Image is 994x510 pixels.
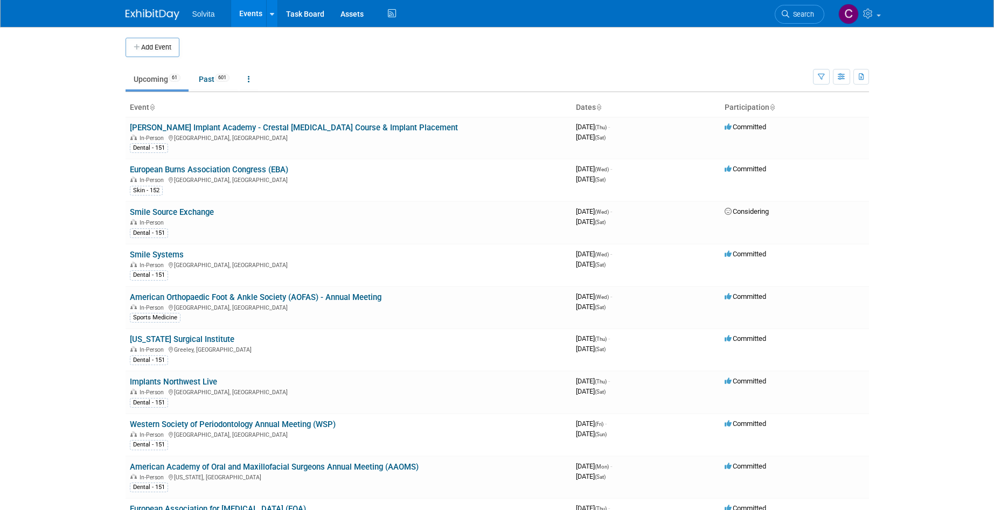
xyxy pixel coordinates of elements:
span: (Sat) [595,304,606,310]
span: (Sat) [595,346,606,352]
span: [DATE] [576,430,607,438]
a: American Orthopaedic Foot & Ankle Society (AOFAS) - Annual Meeting [130,292,381,302]
div: [GEOGRAPHIC_DATA], [GEOGRAPHIC_DATA] [130,430,567,438]
div: Dental - 151 [130,440,168,450]
span: Committed [725,462,766,470]
img: Cindy Miller [838,4,859,24]
div: [GEOGRAPHIC_DATA], [GEOGRAPHIC_DATA] [130,387,567,396]
span: [DATE] [576,123,610,131]
span: (Wed) [595,251,609,257]
img: In-Person Event [130,177,137,182]
img: In-Person Event [130,135,137,140]
img: In-Person Event [130,346,137,352]
span: (Sat) [595,177,606,183]
span: [DATE] [576,334,610,343]
span: - [608,377,610,385]
span: 61 [169,74,180,82]
span: - [608,123,610,131]
th: Participation [720,99,869,117]
span: (Thu) [595,379,607,385]
span: [DATE] [576,218,606,226]
span: [DATE] [576,472,606,480]
span: - [608,334,610,343]
span: [DATE] [576,377,610,385]
span: (Sat) [595,135,606,141]
span: In-Person [140,431,167,438]
a: Implants Northwest Live [130,377,217,387]
img: In-Person Event [130,431,137,437]
img: ExhibitDay [126,9,179,20]
span: (Sat) [595,389,606,395]
span: In-Person [140,219,167,226]
img: In-Person Event [130,262,137,267]
span: In-Person [140,135,167,142]
span: (Thu) [595,336,607,342]
a: American Academy of Oral and Maxillofacial Surgeons Annual Meeting (AAOMS) [130,462,419,472]
div: Dental - 151 [130,355,168,365]
a: Past601 [191,69,238,89]
a: Sort by Start Date [596,103,601,111]
span: - [610,207,612,215]
span: [DATE] [576,420,607,428]
span: Committed [725,165,766,173]
span: In-Person [140,389,167,396]
a: Search [775,5,824,24]
span: [DATE] [576,175,606,183]
span: [DATE] [576,165,612,173]
div: [GEOGRAPHIC_DATA], [GEOGRAPHIC_DATA] [130,260,567,269]
span: 601 [215,74,230,82]
span: In-Person [140,474,167,481]
div: Sports Medicine [130,313,180,323]
a: Smile Systems [130,250,184,260]
span: - [610,292,612,301]
div: Greeley, [GEOGRAPHIC_DATA] [130,345,567,353]
th: Dates [572,99,720,117]
span: In-Person [140,262,167,269]
span: (Sat) [595,474,606,480]
span: [DATE] [576,303,606,311]
span: Search [789,10,814,18]
span: (Sun) [595,431,607,437]
span: [DATE] [576,250,612,258]
span: [DATE] [576,133,606,141]
span: Committed [725,123,766,131]
a: Sort by Participation Type [769,103,775,111]
div: Dental - 151 [130,398,168,408]
span: (Wed) [595,209,609,215]
span: Committed [725,250,766,258]
span: (Wed) [595,166,609,172]
span: Committed [725,334,766,343]
span: Solvita [192,10,215,18]
div: Dental - 151 [130,483,168,492]
span: Committed [725,292,766,301]
div: [US_STATE], [GEOGRAPHIC_DATA] [130,472,567,481]
span: Considering [725,207,769,215]
div: [GEOGRAPHIC_DATA], [GEOGRAPHIC_DATA] [130,303,567,311]
span: Committed [725,420,766,428]
span: (Sat) [595,219,606,225]
a: [US_STATE] Surgical Institute [130,334,234,344]
img: In-Person Event [130,219,137,225]
span: Committed [725,377,766,385]
span: In-Person [140,177,167,184]
span: [DATE] [576,462,612,470]
a: European Burns Association Congress (EBA) [130,165,288,174]
span: [DATE] [576,260,606,268]
span: (Thu) [595,124,607,130]
span: In-Person [140,304,167,311]
button: Add Event [126,38,179,57]
a: [PERSON_NAME] Implant Academy - Crestal [MEDICAL_DATA] Course & Implant Placement [130,123,458,132]
div: [GEOGRAPHIC_DATA], [GEOGRAPHIC_DATA] [130,175,567,184]
a: Smile Source Exchange [130,207,214,217]
div: Dental - 151 [130,228,168,238]
img: In-Person Event [130,474,137,479]
span: (Mon) [595,464,609,470]
a: Western Society of Periodontology Annual Meeting (WSP) [130,420,336,429]
a: Sort by Event Name [149,103,155,111]
span: [DATE] [576,387,606,395]
span: In-Person [140,346,167,353]
span: - [610,165,612,173]
div: Dental - 151 [130,143,168,153]
div: [GEOGRAPHIC_DATA], [GEOGRAPHIC_DATA] [130,133,567,142]
span: (Fri) [595,421,603,427]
